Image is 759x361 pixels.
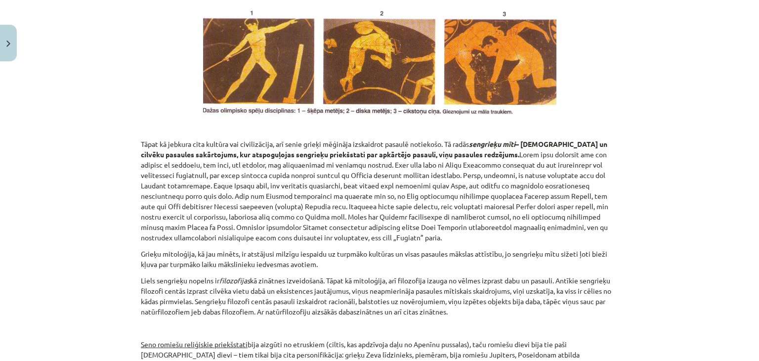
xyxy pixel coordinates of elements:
i: sengrieķu mīti [469,139,515,148]
p: Liels sengrieķu nopelns ir kā zinātnes izveidošanā. Tāpat kā mitoloģija, arī filozofija izauga no... [141,275,618,317]
p: Grieķu mitoloģija, kā jau minēts, ir atstājusi milzīgu iespaidu uz turpmāko kultūras un visas pas... [141,249,618,270]
i: filozofijas [219,276,250,285]
p: Tāpat kā jebkura cita kultūra vai civilizācija, arī senie grieķi mēģināja izskaidrot pasaulē noti... [141,139,618,243]
u: Seno romiešu reliģiskie priekšstati [141,340,248,349]
img: icon-close-lesson-0947bae3869378f0d4975bcd49f059093ad1ed9edebbc8119c70593378902aed.svg [6,41,10,47]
